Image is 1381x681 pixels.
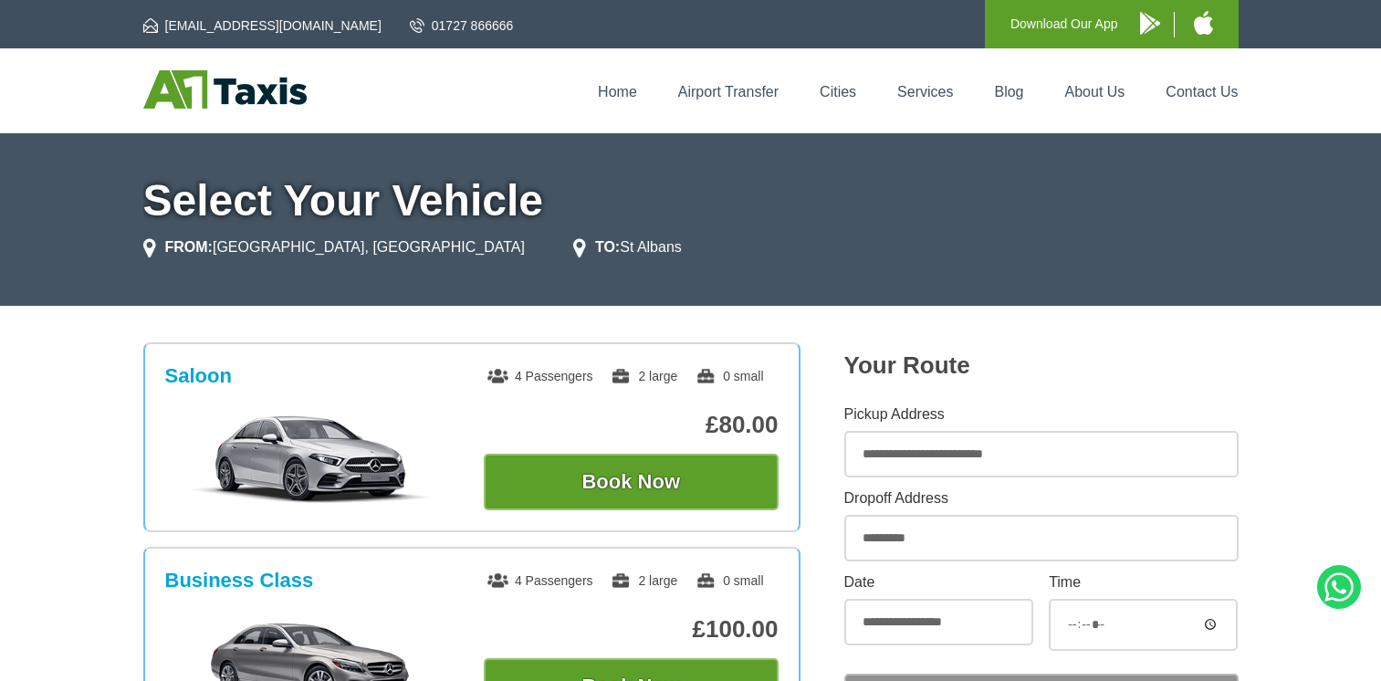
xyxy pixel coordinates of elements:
[595,239,620,255] strong: TO:
[598,84,637,100] a: Home
[696,573,763,588] span: 0 small
[844,407,1239,422] label: Pickup Address
[143,70,307,109] img: A1 Taxis St Albans LTD
[678,84,779,100] a: Airport Transfer
[611,369,677,383] span: 2 large
[165,239,213,255] strong: FROM:
[143,16,382,35] a: [EMAIL_ADDRESS][DOMAIN_NAME]
[487,369,593,383] span: 4 Passengers
[174,414,449,505] img: Saloon
[1049,575,1238,590] label: Time
[844,575,1033,590] label: Date
[1065,84,1125,100] a: About Us
[844,351,1239,380] h2: Your Route
[143,236,525,258] li: [GEOGRAPHIC_DATA], [GEOGRAPHIC_DATA]
[820,84,856,100] a: Cities
[994,84,1023,100] a: Blog
[1140,12,1160,35] img: A1 Taxis Android App
[611,573,677,588] span: 2 large
[165,364,232,388] h3: Saloon
[844,491,1239,506] label: Dropoff Address
[1194,11,1213,35] img: A1 Taxis iPhone App
[487,573,593,588] span: 4 Passengers
[410,16,514,35] a: 01727 866666
[165,569,314,592] h3: Business Class
[696,369,763,383] span: 0 small
[484,615,779,644] p: £100.00
[484,454,779,510] button: Book Now
[1166,84,1238,100] a: Contact Us
[573,236,682,258] li: St Albans
[143,179,1239,223] h1: Select Your Vehicle
[897,84,953,100] a: Services
[1010,13,1118,36] p: Download Our App
[484,411,779,439] p: £80.00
